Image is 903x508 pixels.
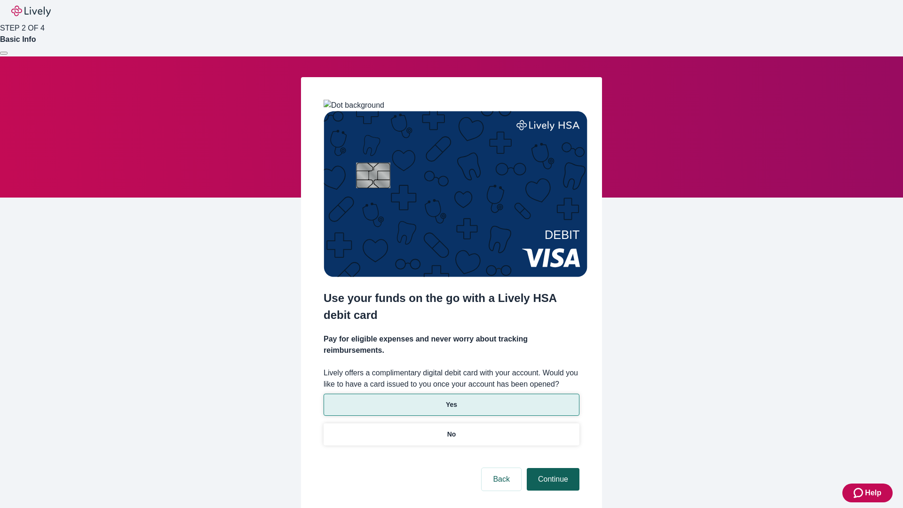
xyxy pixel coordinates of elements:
[324,111,587,277] img: Debit card
[324,290,579,324] h2: Use your funds on the go with a Lively HSA debit card
[324,394,579,416] button: Yes
[865,487,881,499] span: Help
[854,487,865,499] svg: Zendesk support icon
[11,6,51,17] img: Lively
[527,468,579,491] button: Continue
[324,423,579,445] button: No
[324,367,579,390] label: Lively offers a complimentary digital debit card with your account. Would you like to have a card...
[324,333,579,356] h4: Pay for eligible expenses and never worry about tracking reimbursements.
[482,468,521,491] button: Back
[446,400,457,410] p: Yes
[842,484,893,502] button: Zendesk support iconHelp
[447,429,456,439] p: No
[324,100,384,111] img: Dot background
